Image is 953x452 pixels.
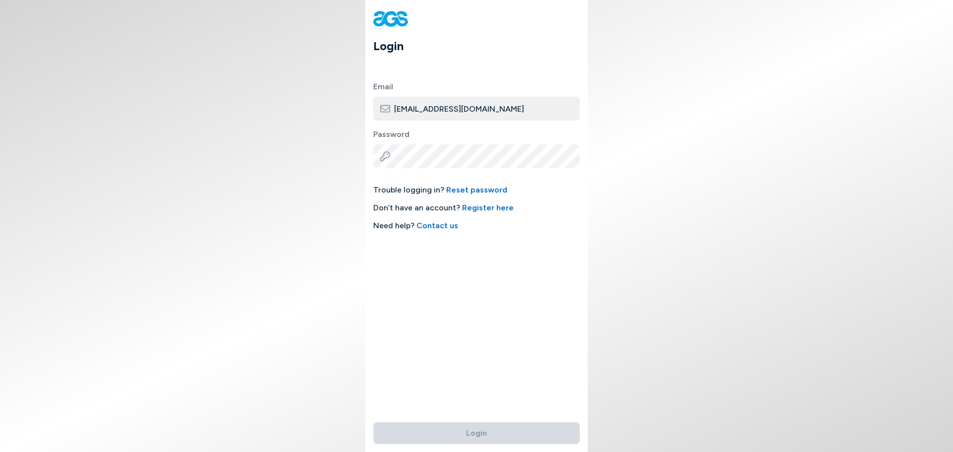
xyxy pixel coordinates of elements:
[462,203,514,212] a: Register here
[373,184,580,196] span: Trouble logging in?
[416,221,458,230] a: Contact us
[373,202,580,214] span: Don’t have an account?
[373,220,580,232] span: Need help?
[373,97,580,121] input: Type here
[373,422,580,444] button: Login
[373,129,580,140] label: Password
[446,185,507,194] a: Reset password
[373,81,580,93] label: Email
[373,37,588,55] h1: Login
